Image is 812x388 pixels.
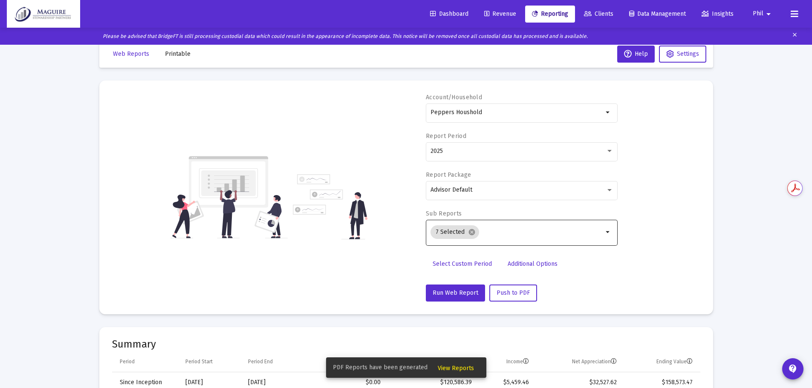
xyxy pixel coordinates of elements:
label: Account/Household [426,94,482,101]
span: PDF Reports have been generated [333,363,428,372]
button: Help [617,46,655,63]
button: Phil [743,5,784,22]
button: Push to PDF [489,285,537,302]
td: Column Ending Value [623,352,700,372]
a: Reporting [525,6,575,23]
mat-chip-list: Selection [431,224,603,241]
span: Clients [584,10,613,17]
mat-icon: cancel [468,228,476,236]
span: Web Reports [113,50,149,57]
img: reporting-alt [293,174,367,239]
input: Search or select an account or household [431,109,603,116]
span: Printable [165,50,191,57]
div: [DATE] [248,378,295,387]
div: Income [506,358,529,365]
img: reporting [170,155,288,239]
td: Column Period End [242,352,301,372]
td: Column Net Appreciation [535,352,623,372]
a: Data Management [622,6,693,23]
button: Run Web Report [426,285,485,302]
td: Column Period Start [179,352,242,372]
span: View Reports [438,365,474,372]
label: Report Period [426,132,466,140]
td: Column Period [112,352,179,372]
span: Insights [702,10,734,17]
span: Settings [677,50,699,57]
span: Advisor Default [431,186,472,193]
div: Period End [248,358,273,365]
div: Net Appreciation [572,358,617,365]
mat-icon: arrow_drop_down [603,227,613,237]
span: Dashboard [430,10,468,17]
span: Run Web Report [433,289,478,296]
span: Phil [753,10,763,17]
mat-icon: clear [792,30,798,43]
a: Insights [695,6,740,23]
span: Reporting [532,10,568,17]
button: Settings [659,46,706,63]
span: Help [624,50,648,57]
div: Period Start [185,358,213,365]
mat-icon: arrow_drop_down [603,107,613,118]
span: Revenue [484,10,516,17]
div: Period [120,358,135,365]
button: Web Reports [106,46,156,63]
i: Please be advised that BridgeFT is still processing custodial data which could result in the appe... [103,33,588,39]
td: Column Beginning Value [301,352,387,372]
span: Select Custom Period [433,260,492,267]
a: Clients [577,6,620,23]
mat-icon: contact_support [788,364,798,374]
mat-icon: arrow_drop_down [763,6,774,23]
img: Dashboard [13,6,74,23]
mat-chip: 7 Selected [431,225,479,239]
div: Ending Value [656,358,693,365]
label: Report Package [426,171,471,178]
a: Dashboard [423,6,475,23]
a: Revenue [477,6,523,23]
span: Data Management [629,10,686,17]
mat-card-title: Summary [112,340,700,348]
span: 2025 [431,147,443,155]
td: Column Income [478,352,535,372]
label: Sub Reports [426,210,462,217]
button: View Reports [431,360,481,375]
span: Additional Options [508,260,558,267]
button: Printable [158,46,197,63]
span: Push to PDF [497,289,530,296]
div: [DATE] [185,378,236,387]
